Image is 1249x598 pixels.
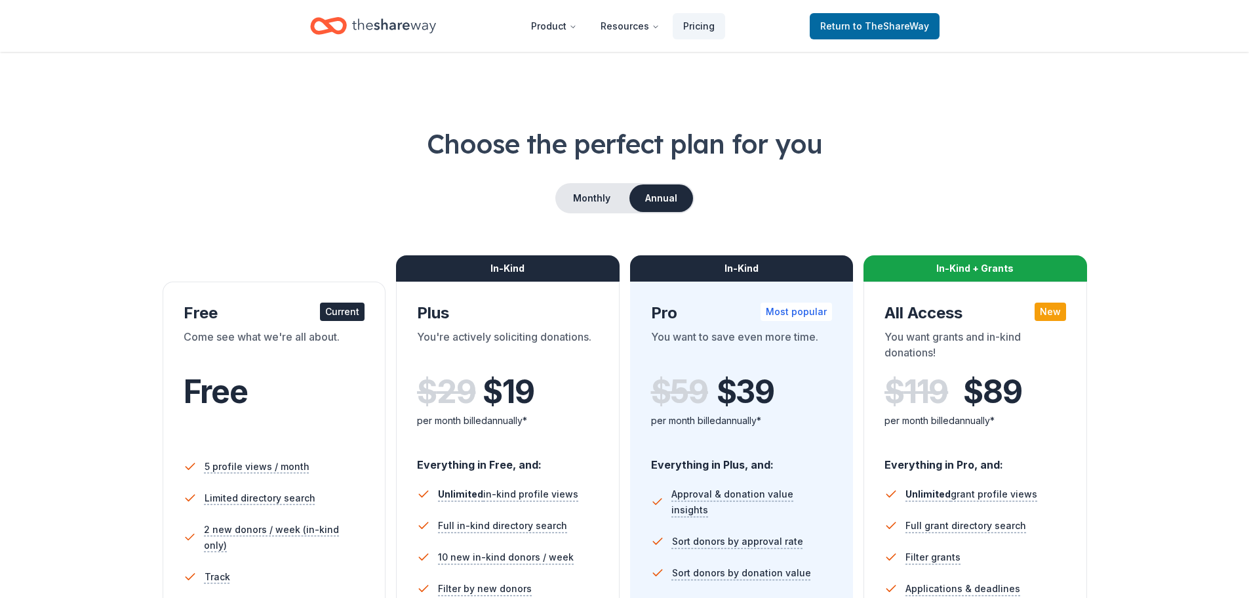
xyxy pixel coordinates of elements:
[905,488,1037,500] span: grant profile views
[184,372,248,411] span: Free
[905,581,1020,597] span: Applications & deadlines
[557,184,627,212] button: Monthly
[590,13,670,39] button: Resources
[184,303,365,324] div: Free
[438,518,567,534] span: Full in-kind directory search
[417,413,599,429] div: per month billed annually*
[905,518,1026,534] span: Full grant directory search
[905,549,961,565] span: Filter grants
[1035,303,1066,321] div: New
[884,329,1066,366] div: You want grants and in-kind donations!
[438,549,574,565] span: 10 new in-kind donors / week
[205,459,309,475] span: 5 profile views / month
[672,565,811,581] span: Sort donors by donation value
[630,255,854,282] div: In-Kind
[905,488,951,500] span: Unlimited
[205,490,315,506] span: Limited directory search
[521,11,725,41] nav: Main
[820,18,929,34] span: Return
[52,125,1197,162] h1: Choose the perfect plan for you
[884,446,1066,473] div: Everything in Pro, and:
[438,488,483,500] span: Unlimited
[184,329,365,366] div: Come see what we're all about.
[853,20,929,32] span: to TheShareWay
[438,581,532,597] span: Filter by new donors
[761,303,832,321] div: Most popular
[483,374,534,410] span: $ 19
[651,329,833,366] div: You want to save even more time.
[396,255,620,282] div: In-Kind
[629,184,693,212] button: Annual
[320,303,365,321] div: Current
[884,413,1066,429] div: per month billed annually*
[672,534,803,549] span: Sort donors by approval rate
[717,374,774,410] span: $ 39
[673,13,725,39] a: Pricing
[417,303,599,324] div: Plus
[810,13,940,39] a: Returnto TheShareWay
[651,446,833,473] div: Everything in Plus, and:
[205,569,230,585] span: Track
[884,303,1066,324] div: All Access
[310,11,436,41] a: Home
[651,303,833,324] div: Pro
[521,13,587,39] button: Product
[417,446,599,473] div: Everything in Free, and:
[204,522,365,553] span: 2 new donors / week (in-kind only)
[417,329,599,366] div: You're actively soliciting donations.
[651,413,833,429] div: per month billed annually*
[671,486,832,518] span: Approval & donation value insights
[863,255,1087,282] div: In-Kind + Grants
[438,488,578,500] span: in-kind profile views
[963,374,1021,410] span: $ 89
